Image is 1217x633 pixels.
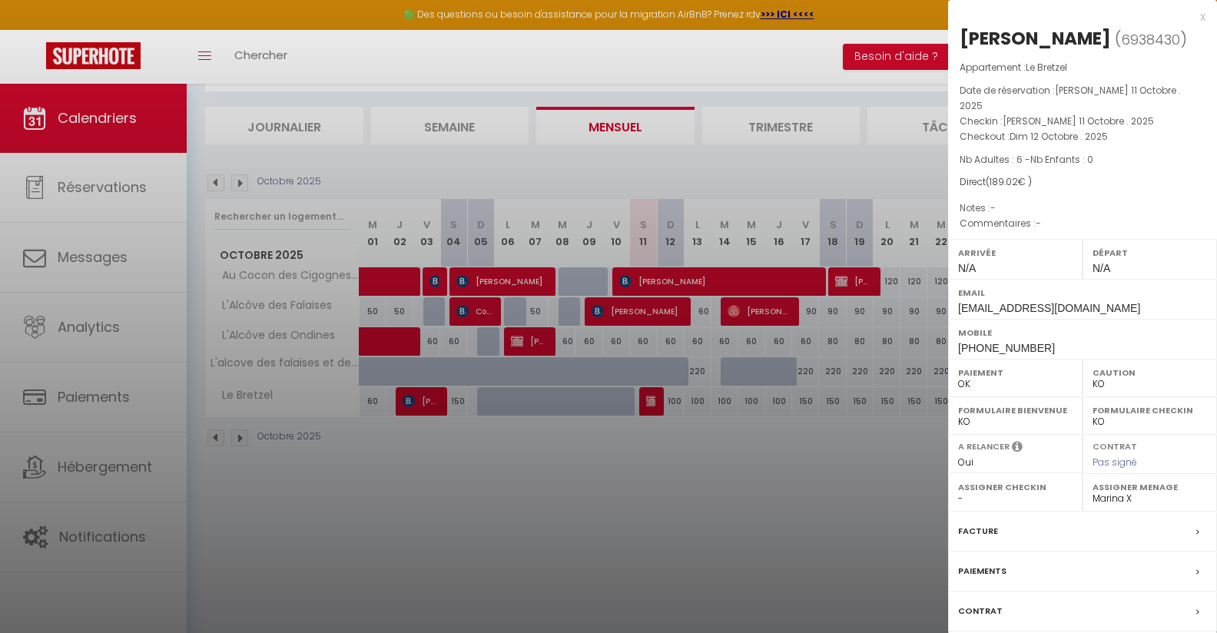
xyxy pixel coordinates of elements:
[986,175,1032,188] span: ( € )
[990,201,996,214] span: -
[958,285,1207,300] label: Email
[1030,153,1093,166] span: Nb Enfants : 0
[960,216,1205,231] p: Commentaires :
[1093,440,1137,450] label: Contrat
[958,302,1140,314] span: [EMAIL_ADDRESS][DOMAIN_NAME]
[958,479,1073,495] label: Assigner Checkin
[1093,262,1110,274] span: N/A
[958,262,976,274] span: N/A
[960,175,1205,190] div: Direct
[1093,479,1207,495] label: Assigner Menage
[958,342,1055,354] span: [PHONE_NUMBER]
[958,523,998,539] label: Facture
[958,603,1003,619] label: Contrat
[958,325,1207,340] label: Mobile
[1093,245,1207,260] label: Départ
[1026,61,1067,74] span: Le Bretzel
[960,201,1205,216] p: Notes :
[960,83,1205,114] p: Date de réservation :
[958,365,1073,380] label: Paiement
[1036,217,1041,230] span: -
[1093,365,1207,380] label: Caution
[1115,28,1187,50] span: ( )
[1012,440,1023,457] i: Sélectionner OUI si vous souhaiter envoyer les séquences de messages post-checkout
[960,114,1205,129] p: Checkin :
[958,563,1006,579] label: Paiements
[958,440,1010,453] label: A relancer
[958,245,1073,260] label: Arrivée
[960,26,1111,51] div: [PERSON_NAME]
[1093,456,1137,469] span: Pas signé
[948,8,1205,26] div: x
[990,175,1018,188] span: 189.02
[1010,130,1108,143] span: Dim 12 Octobre . 2025
[960,129,1205,144] p: Checkout :
[1121,30,1180,49] span: 6938430
[960,60,1205,75] p: Appartement :
[1003,114,1154,128] span: [PERSON_NAME] 11 Octobre . 2025
[960,84,1181,112] span: [PERSON_NAME] 11 Octobre . 2025
[958,403,1073,418] label: Formulaire Bienvenue
[960,153,1093,166] span: Nb Adultes : 6 -
[1093,403,1207,418] label: Formulaire Checkin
